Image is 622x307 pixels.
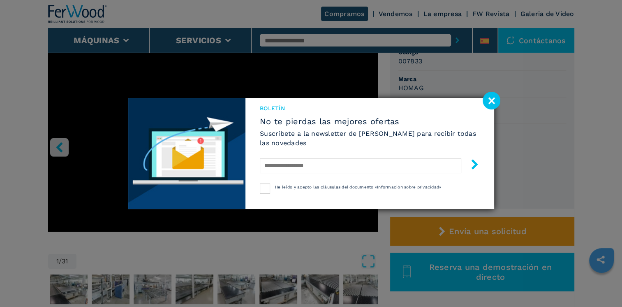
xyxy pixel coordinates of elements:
span: No te pierdas las mejores ofertas [260,116,479,126]
h6: Suscríbete a la newsletter de [PERSON_NAME] para recibir todas las novedades [260,129,479,148]
span: He leído y acepto las cláusulas del documento «Información sobre privacidad» [275,185,441,189]
span: Boletín [260,104,479,112]
img: Newsletter image [128,98,246,209]
button: submit-button [461,156,480,175]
